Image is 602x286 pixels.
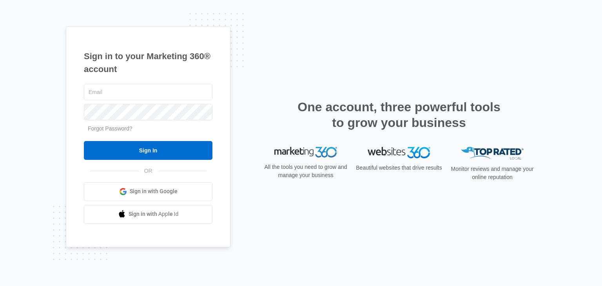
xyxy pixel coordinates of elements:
span: Sign in with Google [130,187,178,195]
input: Sign In [84,141,212,160]
p: Monitor reviews and manage your online reputation [448,165,536,181]
a: Sign in with Apple Id [84,205,212,224]
p: All the tools you need to grow and manage your business [262,163,350,179]
img: Marketing 360 [274,147,337,158]
span: OR [139,167,158,175]
a: Sign in with Google [84,182,212,201]
img: Websites 360 [368,147,430,158]
input: Email [84,84,212,100]
p: Beautiful websites that drive results [355,164,443,172]
h1: Sign in to your Marketing 360® account [84,50,212,76]
img: Top Rated Local [461,147,524,160]
h2: One account, three powerful tools to grow your business [295,99,503,130]
a: Forgot Password? [88,125,132,132]
span: Sign in with Apple Id [129,210,179,218]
